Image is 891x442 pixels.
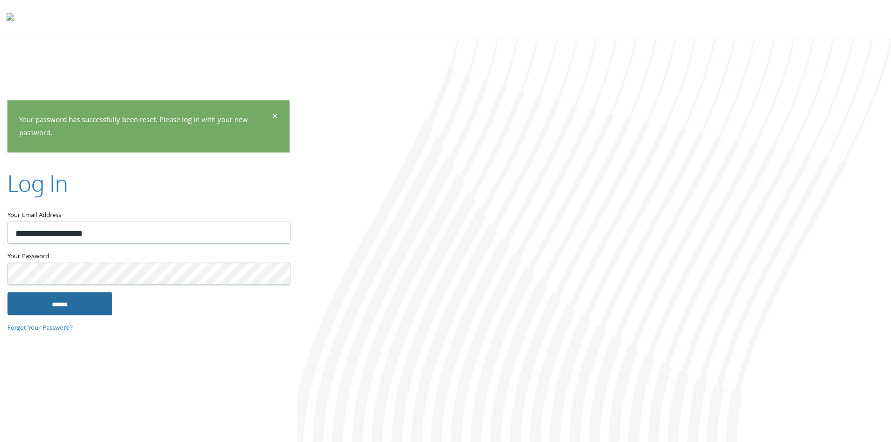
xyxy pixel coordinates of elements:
[272,112,278,123] button: Dismiss alert
[7,323,73,333] a: Forgot Your Password?
[7,251,290,263] label: Your Password
[7,167,68,199] h2: Log In
[272,108,278,126] span: ×
[19,114,270,141] p: Your password has successfully been reset. Please log in with your new password.
[7,10,14,29] img: todyl-logo-dark.svg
